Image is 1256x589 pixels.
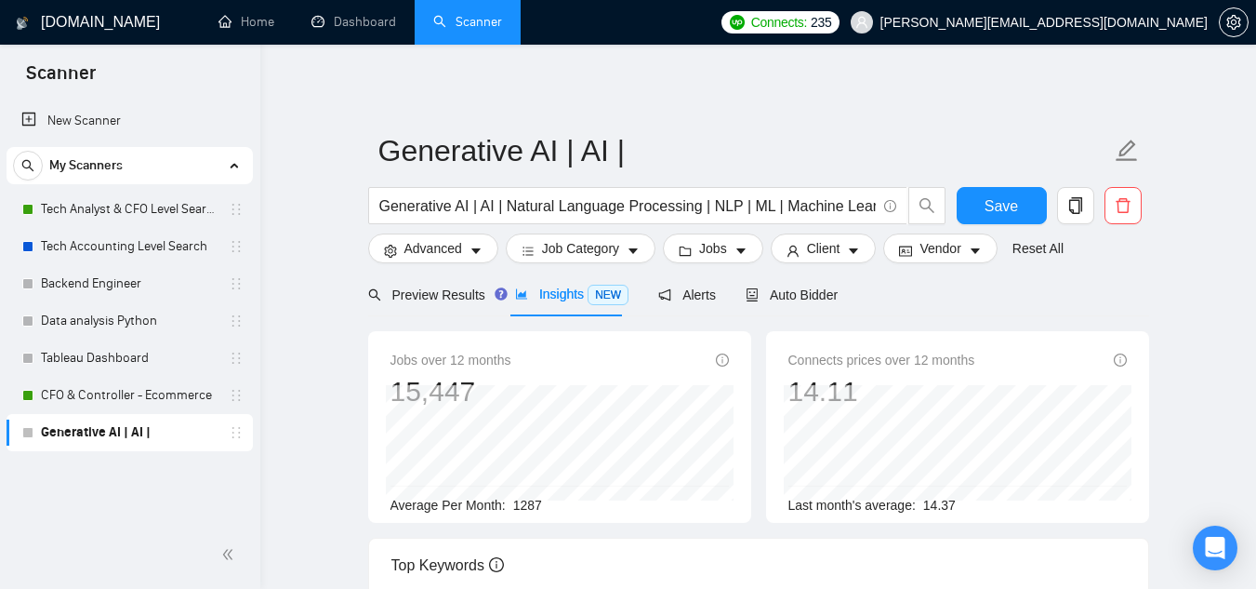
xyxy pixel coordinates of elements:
[787,244,800,258] span: user
[658,288,716,302] span: Alerts
[493,286,509,302] div: Tooltip anchor
[378,127,1111,174] input: Scanner name...
[379,194,876,218] input: Search Freelance Jobs...
[221,545,240,564] span: double-left
[41,302,218,340] a: Data analysis Python
[811,12,831,33] span: 235
[1012,238,1064,259] a: Reset All
[699,238,727,259] span: Jobs
[746,288,838,302] span: Auto Bidder
[716,354,729,367] span: info-circle
[41,191,218,228] a: Tech Analyst & CFO Level Search
[229,202,244,217] span: holder
[11,60,111,99] span: Scanner
[1104,187,1142,224] button: delete
[506,234,655,263] button: barsJob Categorycaret-down
[788,498,916,513] span: Last month's average:
[515,287,628,301] span: Insights
[909,197,945,214] span: search
[311,14,396,30] a: dashboardDashboard
[746,288,759,301] span: robot
[41,265,218,302] a: Backend Engineer
[542,238,619,259] span: Job Category
[390,374,511,409] div: 15,447
[908,187,945,224] button: search
[855,16,868,29] span: user
[16,8,29,38] img: logo
[7,147,253,451] li: My Scanners
[229,239,244,254] span: holder
[1114,354,1127,367] span: info-circle
[788,374,975,409] div: 14.11
[588,285,628,305] span: NEW
[1219,15,1249,30] a: setting
[771,234,877,263] button: userClientcaret-down
[751,12,807,33] span: Connects:
[390,350,511,370] span: Jobs over 12 months
[13,151,43,181] button: search
[969,244,982,258] span: caret-down
[883,234,997,263] button: idcardVendorcaret-down
[7,102,253,140] li: New Scanner
[229,276,244,291] span: holder
[1220,15,1248,30] span: setting
[658,288,671,301] span: notification
[41,377,218,414] a: CFO & Controller - Ecommerce
[390,498,506,513] span: Average Per Month:
[1193,526,1237,570] div: Open Intercom Messenger
[404,238,462,259] span: Advanced
[985,194,1018,218] span: Save
[513,498,542,513] span: 1287
[1058,197,1093,214] span: copy
[218,14,274,30] a: homeHome
[734,244,747,258] span: caret-down
[368,234,498,263] button: settingAdvancedcaret-down
[229,351,244,366] span: holder
[730,15,745,30] img: upwork-logo.png
[663,234,763,263] button: folderJobscaret-down
[368,288,485,302] span: Preview Results
[1219,7,1249,37] button: setting
[489,557,504,572] span: info-circle
[14,159,42,172] span: search
[229,314,244,328] span: holder
[21,102,238,140] a: New Scanner
[884,200,896,212] span: info-circle
[49,147,123,184] span: My Scanners
[522,244,535,258] span: bars
[1057,187,1094,224] button: copy
[1105,197,1141,214] span: delete
[923,498,956,513] span: 14.37
[384,244,397,258] span: setting
[627,244,640,258] span: caret-down
[41,228,218,265] a: Tech Accounting Level Search
[469,244,483,258] span: caret-down
[788,350,975,370] span: Connects prices over 12 months
[368,288,381,301] span: search
[229,388,244,403] span: holder
[957,187,1047,224] button: Save
[515,288,528,301] span: area-chart
[229,425,244,440] span: holder
[433,14,502,30] a: searchScanner
[41,340,218,377] a: Tableau Dashboard
[679,244,692,258] span: folder
[1115,139,1139,163] span: edit
[807,238,840,259] span: Client
[899,244,912,258] span: idcard
[847,244,860,258] span: caret-down
[919,238,960,259] span: Vendor
[41,414,218,451] a: Generative AI | AI |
